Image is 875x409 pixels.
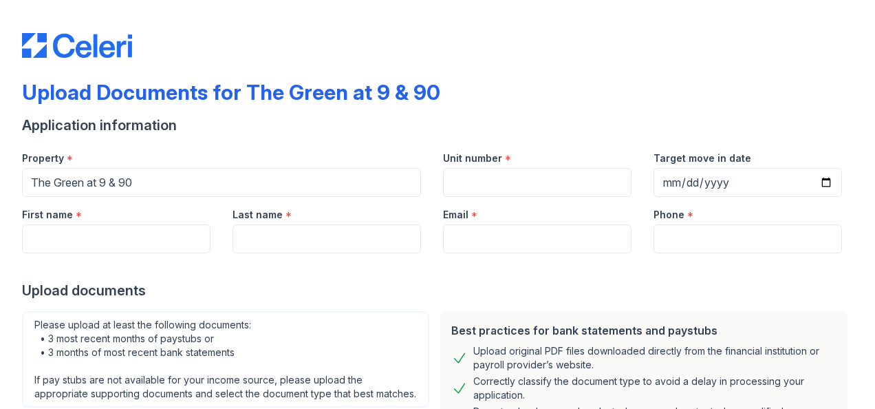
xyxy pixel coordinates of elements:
[473,344,836,372] div: Upload original PDF files downloaded directly from the financial institution or payroll provider’...
[653,151,751,165] label: Target move in date
[233,208,283,222] label: Last name
[22,80,440,105] div: Upload Documents for The Green at 9 & 90
[22,33,132,58] img: CE_Logo_Blue-a8612792a0a2168367f1c8372b55b34899dd931a85d93a1a3d3e32e68fde9ad4.png
[22,311,429,408] div: Please upload at least the following documents: • 3 most recent months of paystubs or • 3 months ...
[22,208,73,222] label: First name
[443,151,502,165] label: Unit number
[653,208,684,222] label: Phone
[22,281,853,300] div: Upload documents
[473,375,836,402] div: Correctly classify the document type to avoid a delay in processing your application.
[443,208,468,222] label: Email
[451,322,836,339] div: Best practices for bank statements and paystubs
[22,116,853,135] div: Application information
[22,151,64,165] label: Property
